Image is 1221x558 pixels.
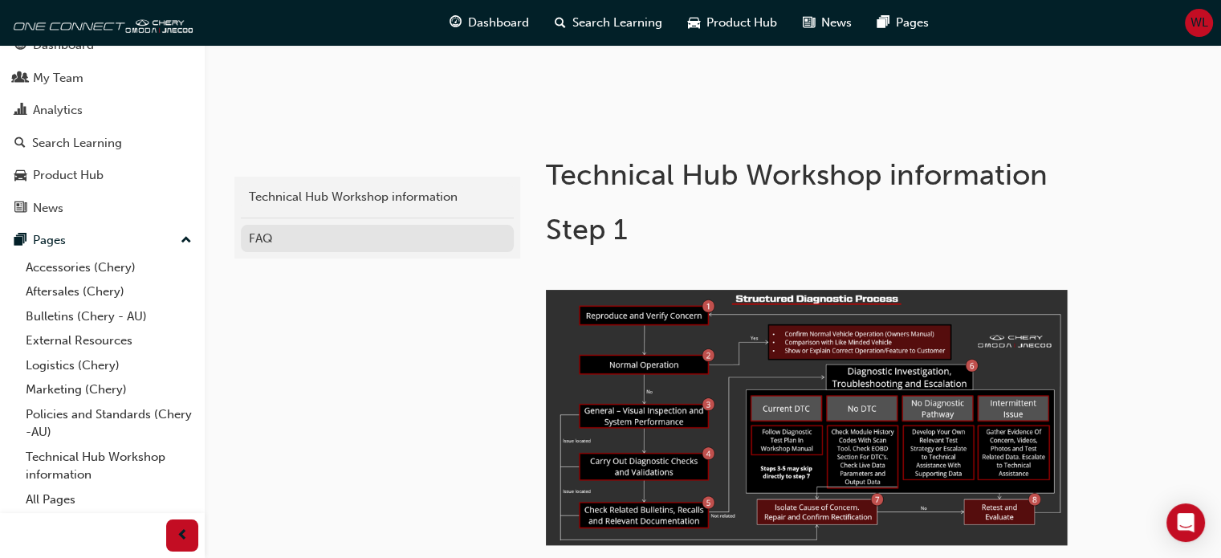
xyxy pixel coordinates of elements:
span: Pages [896,14,929,32]
span: news-icon [14,202,26,216]
span: Dashboard [468,14,529,32]
a: guage-iconDashboard [437,6,542,39]
a: search-iconSearch Learning [542,6,675,39]
a: All Pages [19,487,198,512]
a: External Resources [19,328,198,353]
a: News [6,193,198,223]
div: Technical Hub Workshop information [249,188,506,206]
a: Search Learning [6,128,198,158]
span: chart-icon [14,104,26,118]
a: news-iconNews [790,6,865,39]
span: Product Hub [706,14,777,32]
a: Marketing (Chery) [19,377,198,402]
a: Analytics [6,96,198,125]
div: Open Intercom Messenger [1166,503,1205,542]
button: WL [1185,9,1213,37]
span: up-icon [181,230,192,251]
a: Logistics (Chery) [19,353,198,378]
a: pages-iconPages [865,6,942,39]
span: pages-icon [877,13,889,33]
img: oneconnect [8,6,193,39]
a: FAQ [241,225,514,253]
a: Aftersales (Chery) [19,279,198,304]
span: prev-icon [177,526,189,546]
button: Pages [6,226,198,255]
div: FAQ [249,230,506,248]
span: News [821,14,852,32]
h1: Technical Hub Workshop information [546,157,1072,193]
div: Search Learning [32,134,122,153]
button: DashboardMy TeamAnalyticsSearch LearningProduct HubNews [6,27,198,226]
a: My Team [6,63,198,93]
a: Bulletins (Chery - AU) [19,304,198,329]
span: search-icon [555,13,566,33]
a: Product Hub [6,161,198,190]
span: car-icon [14,169,26,183]
a: Technical Hub Workshop information [19,445,198,487]
a: Policies and Standards (Chery -AU) [19,402,198,445]
span: Step 1 [546,212,628,246]
span: car-icon [688,13,700,33]
div: Analytics [33,101,83,120]
span: pages-icon [14,234,26,248]
div: Pages [33,231,66,250]
span: guage-icon [14,39,26,53]
span: guage-icon [450,13,462,33]
span: WL [1190,14,1208,32]
span: Search Learning [572,14,662,32]
a: Technical Hub Workshop information [241,183,514,211]
a: Accessories (Chery) [19,255,198,280]
div: My Team [33,69,83,88]
div: News [33,199,63,218]
a: car-iconProduct Hub [675,6,790,39]
span: news-icon [803,13,815,33]
span: people-icon [14,71,26,86]
div: Product Hub [33,166,104,185]
span: search-icon [14,136,26,151]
